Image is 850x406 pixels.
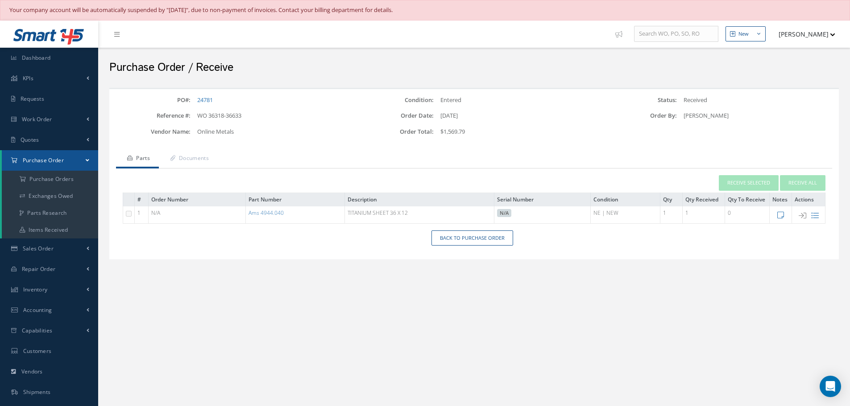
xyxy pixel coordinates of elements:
span: Work Order [22,115,52,123]
button: Receive All [780,175,825,191]
a: Items Received [2,221,98,238]
th: Description [345,193,494,206]
a: Ams 4944.040 [249,209,284,217]
a: View part details [811,213,819,220]
div: Online Metals [191,127,352,136]
td: TITANIUM SHEET 36 X 12 [345,206,494,223]
span: Accounting [23,306,52,314]
a: Purchase Order [2,150,98,171]
td: 1 [683,206,725,223]
td: 0 [725,206,770,223]
a: Purchase Orders [2,171,98,188]
th: Serial Number [494,193,590,206]
span: Dashboard [22,54,51,62]
span: Repair Order [22,265,56,273]
th: # [135,193,149,206]
td: 1 [660,206,683,223]
label: Order Total: [352,128,434,135]
a: Receive Part [799,213,806,220]
label: PO#: [109,97,191,103]
button: [PERSON_NAME] [770,25,835,43]
div: Your company account will be automatically suspended by "[DATE]", due to non-payment of invoices.... [9,6,841,15]
button: New [726,26,766,42]
td: NE | NEW [590,206,660,223]
div: WO 36318-36633 [191,111,352,120]
th: Part Number [246,193,345,206]
div: Entered [434,96,596,105]
span: N/A [151,209,160,217]
input: Search WO, PO, SO, RO [634,26,718,42]
a: Parts [116,150,159,168]
a: Show Tips [611,21,634,48]
span: Shipments [23,388,51,396]
th: Qty Received [683,193,725,206]
span: KPIs [23,74,33,82]
span: Capabilities [22,327,53,334]
label: Order Date: [352,112,434,119]
div: N/A [497,209,511,217]
label: Reference #: [109,112,191,119]
td: 1 [135,206,149,223]
span: Quotes [21,136,39,144]
h2: Purchase Order / Receive [109,61,839,74]
span: Inventory [23,286,48,293]
th: Actions [792,193,825,206]
span: Customers [23,347,52,355]
a: Parts Research [2,205,98,221]
a: 24781 [197,96,213,104]
div: [DATE] [434,111,596,120]
span: Purchase Order [23,156,64,164]
label: Condition: [352,97,434,103]
a: Documents [159,150,218,168]
label: Status: [596,97,677,103]
div: [PERSON_NAME] [677,111,839,120]
th: Qty [660,193,683,206]
label: Order By: [596,112,677,119]
th: Order Number [149,193,246,206]
div: New [738,30,749,38]
a: Exchanges Owed [2,188,98,205]
div: $1,569.79 [434,127,596,136]
span: Requests [21,95,44,103]
div: Received [677,96,839,105]
label: Vendor Name: [109,128,191,135]
div: Open Intercom Messenger [820,376,841,397]
th: Notes [770,193,792,206]
th: Qty To Receive [725,193,770,206]
button: Receive Selected [719,175,779,191]
th: Condition [590,193,660,206]
span: Vendors [21,368,43,375]
span: Sales Order [23,245,54,252]
a: Back to Purchase Order [431,230,513,246]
